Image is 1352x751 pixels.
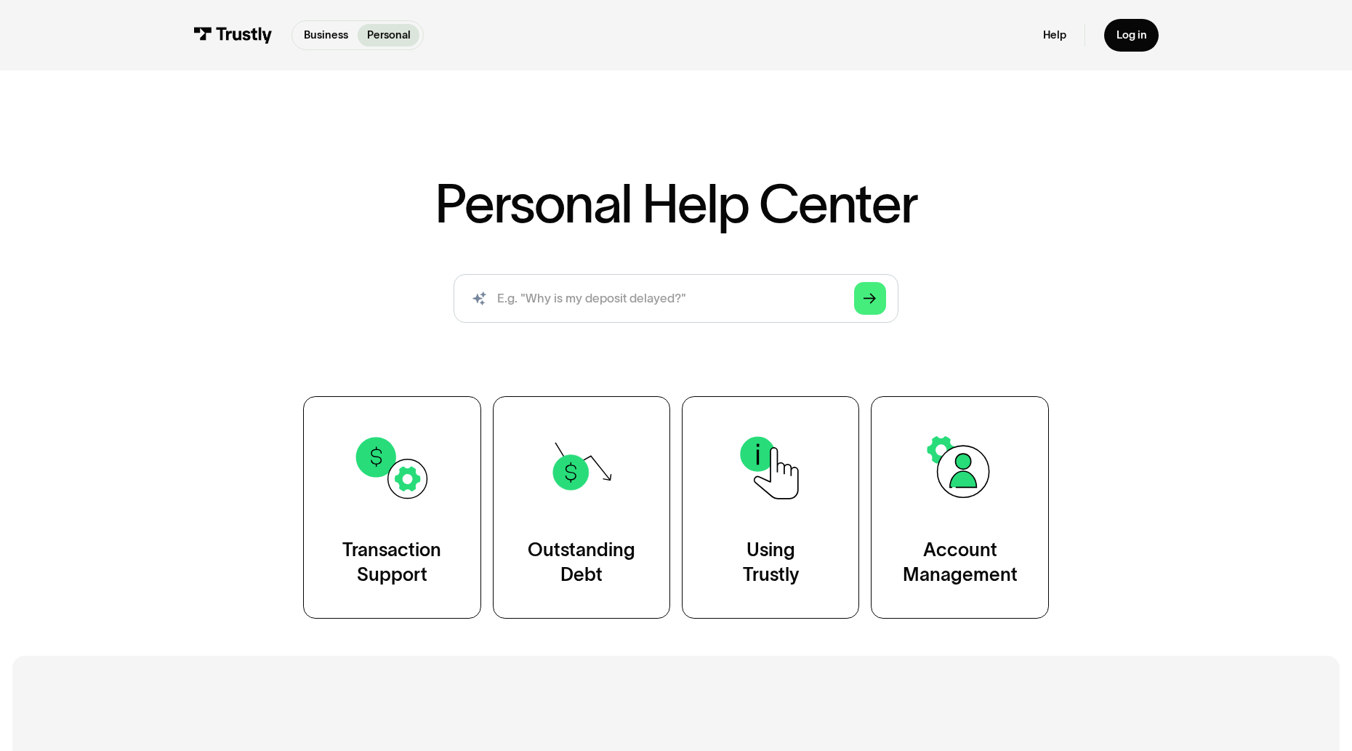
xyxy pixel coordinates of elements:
a: AccountManagement [871,396,1048,619]
p: Business [304,27,348,43]
a: Help [1043,28,1066,42]
div: Transaction Support [342,538,441,587]
a: OutstandingDebt [493,396,670,619]
a: Log in [1104,19,1159,51]
div: Log in [1116,28,1147,42]
a: UsingTrustly [682,396,859,619]
div: Outstanding Debt [528,538,635,587]
p: Personal [367,27,411,43]
a: Personal [358,24,419,47]
form: Search [454,274,898,323]
img: Trustly Logo [193,27,273,44]
div: Account Management [903,538,1018,587]
a: TransactionSupport [303,396,480,619]
a: Business [295,24,358,47]
div: Using Trustly [743,538,799,587]
input: search [454,274,898,323]
h1: Personal Help Center [435,177,917,231]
